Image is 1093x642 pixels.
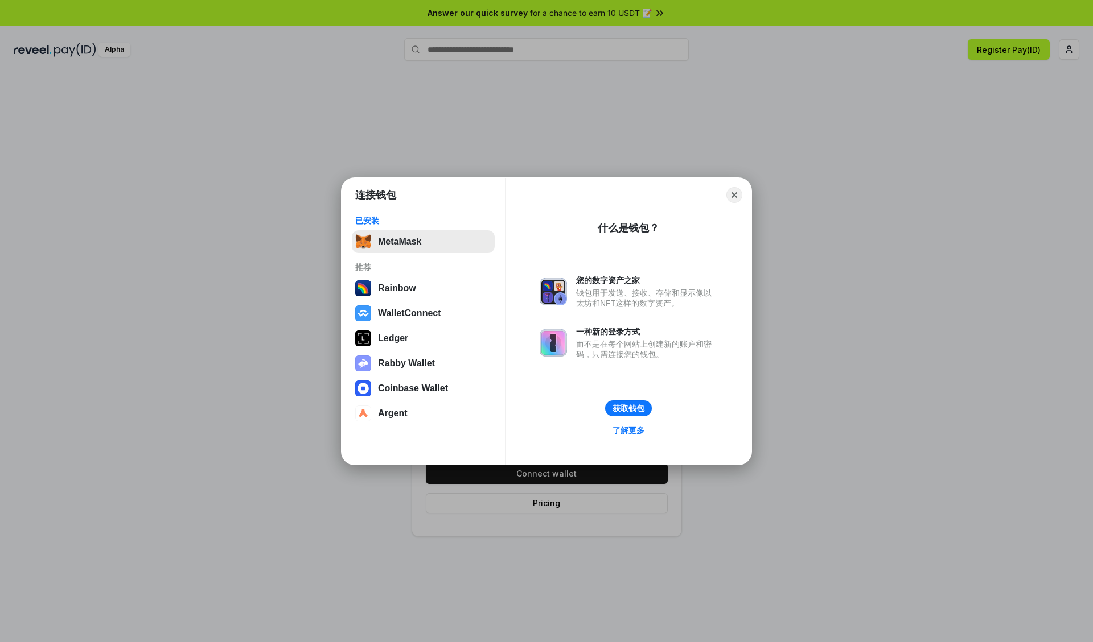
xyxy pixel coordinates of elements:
[378,333,408,343] div: Ledger
[355,330,371,346] img: svg+xml,%3Csvg%20xmlns%3D%22http%3A%2F%2Fwww.w3.org%2F2000%2Fsvg%22%20width%3D%2228%22%20height%3...
[606,423,651,438] a: 了解更多
[352,277,495,300] button: Rainbow
[576,288,717,308] div: 钱包用于发送、接收、存储和显示像以太坊和NFT这样的数字资产。
[378,237,421,247] div: MetaMask
[540,278,567,305] img: svg+xml,%3Csvg%20xmlns%3D%22http%3A%2F%2Fwww.w3.org%2F2000%2Fsvg%22%20fill%3D%22none%22%20viewBox...
[378,408,408,419] div: Argent
[355,216,491,226] div: 已安装
[726,187,742,203] button: Close
[355,280,371,296] img: svg+xml,%3Csvg%20width%3D%22120%22%20height%3D%22120%22%20viewBox%3D%220%200%20120%20120%22%20fil...
[352,377,495,400] button: Coinbase Wallet
[576,275,717,285] div: 您的数字资产之家
[598,221,659,235] div: 什么是钱包？
[378,308,441,318] div: WalletConnect
[355,188,396,202] h1: 连接钱包
[355,234,371,250] img: svg+xml,%3Csvg%20fill%3D%22none%22%20height%3D%2233%22%20viewBox%3D%220%200%2035%2033%22%20width%...
[352,302,495,325] button: WalletConnect
[352,402,495,425] button: Argent
[576,339,717,359] div: 而不是在每个网站上创建新的账户和密码，只需连接您的钱包。
[378,283,416,293] div: Rainbow
[352,327,495,350] button: Ledger
[540,329,567,357] img: svg+xml,%3Csvg%20xmlns%3D%22http%3A%2F%2Fwww.w3.org%2F2000%2Fsvg%22%20fill%3D%22none%22%20viewBox...
[355,355,371,371] img: svg+xml,%3Csvg%20xmlns%3D%22http%3A%2F%2Fwww.w3.org%2F2000%2Fsvg%22%20fill%3D%22none%22%20viewBox...
[352,352,495,375] button: Rabby Wallet
[355,405,371,421] img: svg+xml,%3Csvg%20width%3D%2228%22%20height%3D%2228%22%20viewBox%3D%220%200%2028%2028%22%20fill%3D...
[613,403,644,413] div: 获取钱包
[605,400,652,416] button: 获取钱包
[355,305,371,321] img: svg+xml,%3Csvg%20width%3D%2228%22%20height%3D%2228%22%20viewBox%3D%220%200%2028%2028%22%20fill%3D...
[378,383,448,394] div: Coinbase Wallet
[355,380,371,396] img: svg+xml,%3Csvg%20width%3D%2228%22%20height%3D%2228%22%20viewBox%3D%220%200%2028%2028%22%20fill%3D...
[352,230,495,253] button: MetaMask
[355,262,491,272] div: 推荐
[613,425,644,436] div: 了解更多
[378,358,435,368] div: Rabby Wallet
[576,326,717,337] div: 一种新的登录方式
